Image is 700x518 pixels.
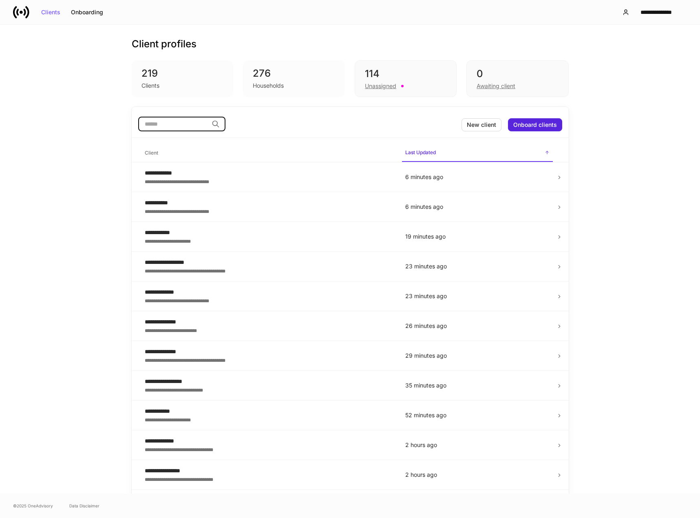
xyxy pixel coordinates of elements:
[405,441,550,449] p: 2 hours ago
[132,38,197,51] h3: Client profiles
[477,82,515,90] div: Awaiting client
[402,144,553,162] span: Last Updated
[71,9,103,15] div: Onboarding
[405,262,550,270] p: 23 minutes ago
[141,145,395,162] span: Client
[405,292,550,300] p: 23 minutes ago
[36,6,66,19] button: Clients
[405,173,550,181] p: 6 minutes ago
[365,82,396,90] div: Unassigned
[69,503,99,509] a: Data Disclaimer
[467,122,496,128] div: New client
[145,149,158,157] h6: Client
[405,148,436,156] h6: Last Updated
[405,322,550,330] p: 26 minutes ago
[141,82,159,90] div: Clients
[253,67,335,80] div: 276
[66,6,108,19] button: Onboarding
[365,67,446,80] div: 114
[477,67,558,80] div: 0
[405,471,550,479] p: 2 hours ago
[13,503,53,509] span: © 2025 OneAdvisory
[405,203,550,211] p: 6 minutes ago
[355,60,457,97] div: 114Unassigned
[513,122,557,128] div: Onboard clients
[253,82,284,90] div: Households
[405,352,550,360] p: 29 minutes ago
[41,9,60,15] div: Clients
[405,411,550,419] p: 52 minutes ago
[405,232,550,241] p: 19 minutes ago
[405,381,550,390] p: 35 minutes ago
[508,118,562,131] button: Onboard clients
[141,67,224,80] div: 219
[466,60,568,97] div: 0Awaiting client
[462,118,501,131] button: New client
